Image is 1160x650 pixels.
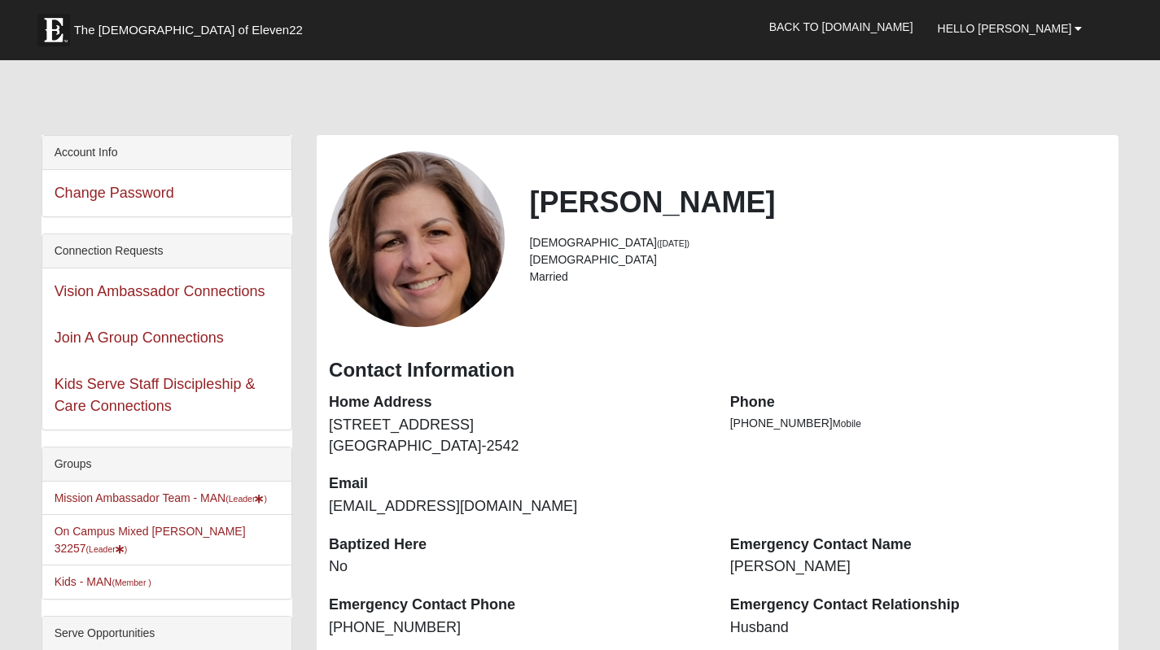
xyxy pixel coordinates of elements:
a: Kids - MAN(Member ) [55,575,151,588]
small: (Leader ) [86,544,128,554]
dd: Husband [730,617,1107,639]
div: Groups [42,447,291,482]
a: Hello [PERSON_NAME] [926,8,1095,49]
a: The [DEMOGRAPHIC_DATA] of Eleven22 [29,6,355,46]
a: Mission Ambassador Team - MAN(Leader) [55,491,267,504]
dd: No [329,556,706,578]
img: Eleven22 logo [37,14,70,46]
div: Connection Requests [42,234,291,268]
li: [DEMOGRAPHIC_DATA] [529,234,1106,251]
a: View Fullsize Photo [329,151,505,327]
a: On Campus Mixed [PERSON_NAME] 32257(Leader) [55,525,246,555]
li: [PHONE_NUMBER] [730,415,1107,432]
li: Married [529,268,1106,286]
span: Hello [PERSON_NAME] [938,22,1072,35]
a: Kids Serve Staff Discipleship & Care Connections [55,376,256,414]
a: Join A Group Connections [55,329,224,346]
dt: Emergency Contact Name [730,534,1107,556]
a: Vision Ambassador Connections [55,283,265,299]
div: Account Info [42,136,291,170]
span: The [DEMOGRAPHIC_DATA] of Eleven22 [74,22,303,38]
h2: [PERSON_NAME] [529,185,1106,220]
dd: [STREET_ADDRESS] [GEOGRAPHIC_DATA]-2542 [329,415,706,456]
dd: [EMAIL_ADDRESS][DOMAIN_NAME] [329,496,706,517]
small: ([DATE]) [657,238,689,248]
dt: Email [329,473,706,495]
dt: Home Address [329,392,706,413]
small: (Leader ) [225,494,267,504]
span: Mobile [833,418,861,430]
dd: [PERSON_NAME] [730,556,1107,578]
li: [DEMOGRAPHIC_DATA] [529,251,1106,268]
a: Change Password [55,185,174,201]
dt: Phone [730,392,1107,413]
a: Back to [DOMAIN_NAME] [757,7,926,47]
dt: Emergency Contact Relationship [730,595,1107,616]
h3: Contact Information [329,359,1106,382]
dd: [PHONE_NUMBER] [329,617,706,639]
dt: Baptized Here [329,534,706,556]
small: (Member ) [112,578,151,587]
dt: Emergency Contact Phone [329,595,706,616]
